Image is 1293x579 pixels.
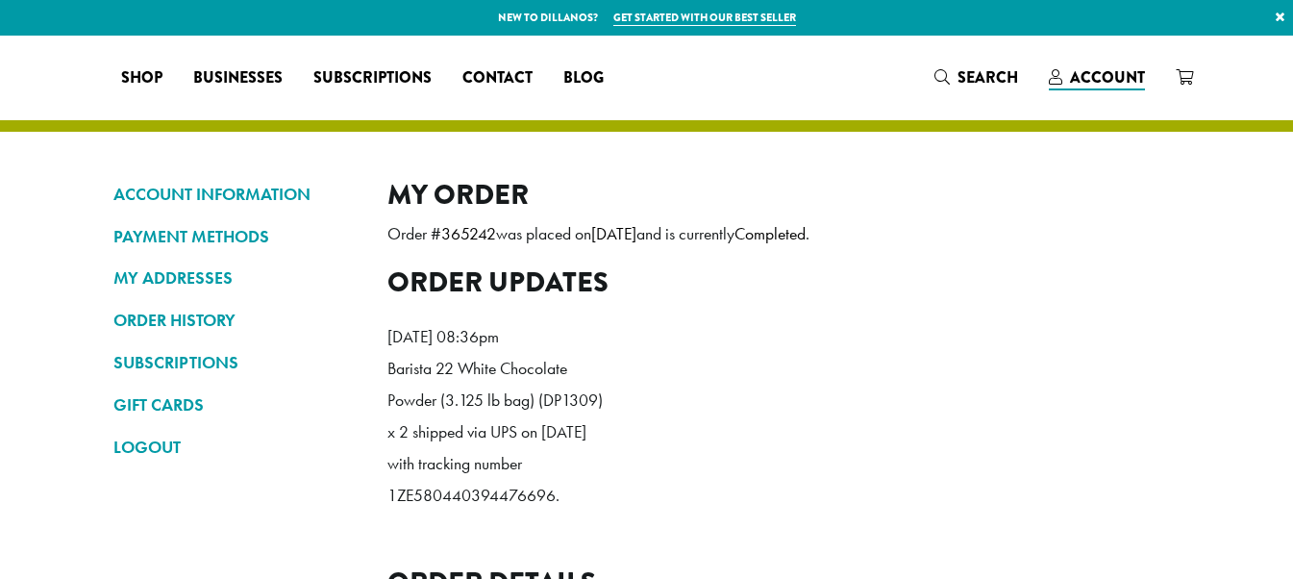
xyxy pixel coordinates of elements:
[957,66,1018,88] span: Search
[121,66,162,90] span: Shop
[387,265,1181,299] h2: Order updates
[387,353,609,512] p: Barista 22 White Chocolate Powder (3.125 lb bag) (DP1309) x 2 shipped via UPS on [DATE] with trac...
[591,223,636,244] mark: [DATE]
[919,62,1033,93] a: Search
[613,10,796,26] a: Get started with our best seller
[441,223,496,244] mark: 365242
[113,431,359,464] a: LOGOUT
[113,262,359,294] a: MY ADDRESSES
[113,178,359,211] a: ACCOUNT INFORMATION
[113,220,359,253] a: PAYMENT METHODS
[387,178,1181,212] h2: My Order
[113,346,359,379] a: SUBSCRIPTIONS
[1070,66,1145,88] span: Account
[106,63,178,93] a: Shop
[113,304,359,337] a: ORDER HISTORY
[734,223,806,244] mark: Completed
[113,389,359,421] a: GIFT CARDS
[193,66,283,90] span: Businesses
[387,218,1181,250] p: Order # was placed on and is currently .
[387,321,609,353] p: [DATE] 08:36pm
[563,66,604,90] span: Blog
[462,66,533,90] span: Contact
[313,66,432,90] span: Subscriptions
